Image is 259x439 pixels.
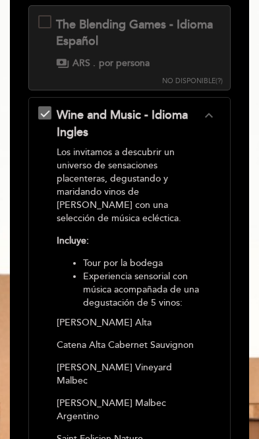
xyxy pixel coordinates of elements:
p: [PERSON_NAME] Vineyard Malbec [57,361,201,388]
li: Experiencia sensorial con música acompañada de una degustación de 5 vinos: [83,270,201,310]
span: NO DISPONIBLE [162,77,216,85]
div: (?) [162,76,223,86]
li: Tour por la bodega [83,257,201,270]
button: expand_less [197,107,221,124]
p: [PERSON_NAME] Malbec Argentino [57,397,201,423]
i: expand_less [201,108,217,123]
span: payments [56,57,69,70]
div: The Blending Games - Idioma Español [56,17,221,50]
p: Los invitamos a descubrir un universo de sensaciones placenteras, degustando y maridando vinos de... [57,146,201,225]
button: NO DISPONIBLE(?) [158,6,227,86]
span: Wine and Music - Idioma Ingles [57,108,188,139]
strong: Incluye: [57,235,89,246]
span: ARS . [72,57,96,70]
p: [PERSON_NAME] Alta [57,316,201,329]
p: Catena Alta Cabernet Sauvignon [57,339,201,352]
span: por persona [99,57,150,70]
